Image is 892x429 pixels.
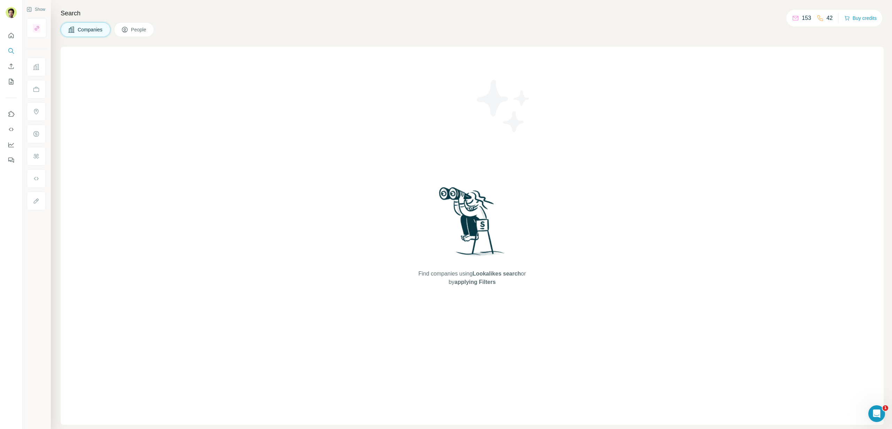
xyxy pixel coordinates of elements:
span: applying Filters [454,279,495,285]
p: 153 [802,14,811,22]
img: Surfe Illustration - Woman searching with binoculars [436,185,508,263]
h4: Search [61,8,884,18]
button: Quick start [6,29,17,42]
button: Dashboard [6,138,17,151]
span: Companies [78,26,103,33]
img: Surfe Illustration - Stars [472,75,535,137]
button: Search [6,45,17,57]
button: Buy credits [844,13,877,23]
img: Avatar [6,7,17,18]
button: Use Surfe API [6,123,17,136]
p: 42 [826,14,833,22]
span: Lookalikes search [472,271,521,277]
iframe: Intercom live chat [868,405,885,422]
button: Feedback [6,154,17,166]
span: Find companies using or by [416,270,528,286]
button: Use Surfe on LinkedIn [6,108,17,120]
span: People [131,26,147,33]
button: My lists [6,75,17,88]
button: Enrich CSV [6,60,17,73]
button: Show [22,4,50,15]
span: 1 [883,405,888,411]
